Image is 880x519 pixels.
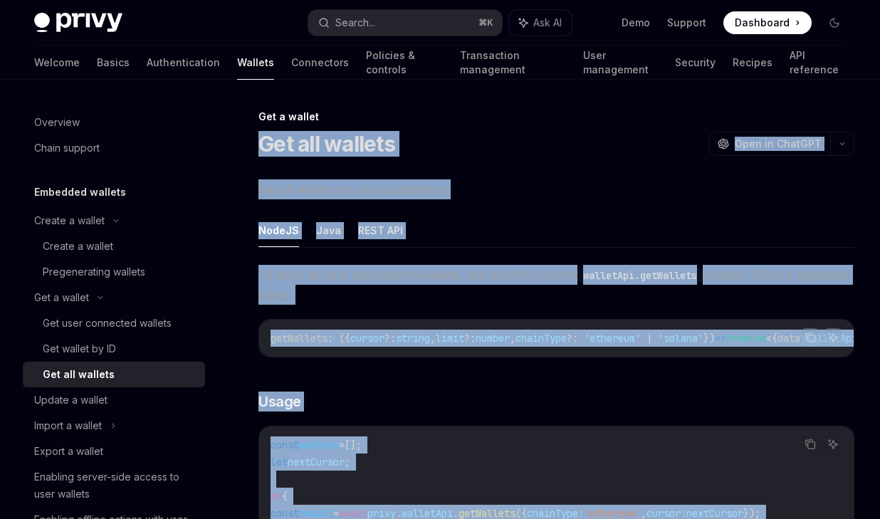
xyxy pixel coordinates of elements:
span: ?: ' [567,332,590,345]
button: Ask AI [824,435,842,454]
span: []; [345,439,362,451]
span: solana [664,332,698,345]
a: Authentication [147,46,220,80]
span: ⌘ K [478,17,493,28]
div: Get a wallet [258,110,854,124]
a: User management [583,46,659,80]
div: Get a wallet [34,289,89,306]
div: Search... [335,14,375,31]
span: = [339,439,345,451]
a: Enabling server-side access to user wallets [23,464,205,507]
a: Create a wallet [23,234,205,259]
button: Open in ChatGPT [708,132,830,156]
a: Connectors [291,46,349,80]
a: Dashboard [723,11,812,34]
span: let [271,456,288,468]
a: Basics [97,46,130,80]
button: REST API [358,214,403,247]
span: ' | ' [635,332,664,345]
button: NodeJS [258,214,299,247]
span: Dashboard [735,16,790,30]
button: Java [316,214,341,247]
div: Get user connected wallets [43,315,172,332]
span: Get all wallets for your application. [258,179,854,199]
a: Get all wallets [23,362,205,387]
span: do [271,490,282,503]
a: Pregenerating wallets [23,259,205,285]
button: Ask AI [824,328,842,347]
div: Get wallet by ID [43,340,116,357]
span: < [766,332,772,345]
a: Export a wallet [23,439,205,464]
h1: Get all wallets [258,131,395,157]
span: cursor [350,332,384,345]
a: Welcome [34,46,80,80]
span: Promise [726,332,766,345]
code: walletApi.getWallets [577,268,703,283]
span: chainType [515,332,567,345]
div: Create a wallet [43,238,113,255]
img: dark logo [34,13,122,33]
span: { [282,490,288,503]
span: '}) [698,332,715,345]
a: Overview [23,110,205,135]
span: data [777,332,800,345]
span: { [772,332,777,345]
a: Get user connected wallets [23,310,205,336]
span: ethereum [590,332,635,345]
h5: Embedded wallets [34,184,126,201]
div: Create a wallet [34,212,105,229]
span: limit [436,332,464,345]
a: Update a wallet [23,387,205,413]
span: ?: [464,332,476,345]
div: Import a wallet [34,417,102,434]
span: wallets [299,439,339,451]
span: ; [345,456,350,468]
span: To fetch all your application’s wallets, use the Privy client’s method. This is a paginated query. [258,265,854,305]
div: Overview [34,114,80,131]
a: Support [667,16,706,30]
button: Ask AI [509,10,572,36]
span: nextCursor [288,456,345,468]
a: Demo [622,16,650,30]
span: getWallets [271,332,328,345]
a: Transaction management [460,46,566,80]
div: Get all wallets [43,366,115,383]
span: string [396,332,430,345]
span: Open in ChatGPT [735,137,822,151]
div: Export a wallet [34,443,103,460]
a: API reference [790,46,846,80]
button: Toggle dark mode [823,11,846,34]
span: : ({ [328,332,350,345]
span: Ask AI [533,16,562,30]
span: , [510,332,515,345]
span: ?: [384,332,396,345]
span: number [476,332,510,345]
a: Wallets [237,46,274,80]
div: Enabling server-side access to user wallets [34,468,197,503]
span: const [271,439,299,451]
a: Chain support [23,135,205,161]
div: Chain support [34,140,100,157]
a: Policies & controls [366,46,443,80]
span: Usage [258,392,301,411]
button: Search...⌘K [308,10,501,36]
button: Copy the contents from the code block [801,435,819,454]
button: Copy the contents from the code block [801,328,819,347]
div: Update a wallet [34,392,108,409]
span: => [715,332,726,345]
div: Pregenerating wallets [43,263,145,281]
span: , [430,332,436,345]
a: Recipes [733,46,772,80]
a: Get wallet by ID [23,336,205,362]
a: Security [675,46,716,80]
